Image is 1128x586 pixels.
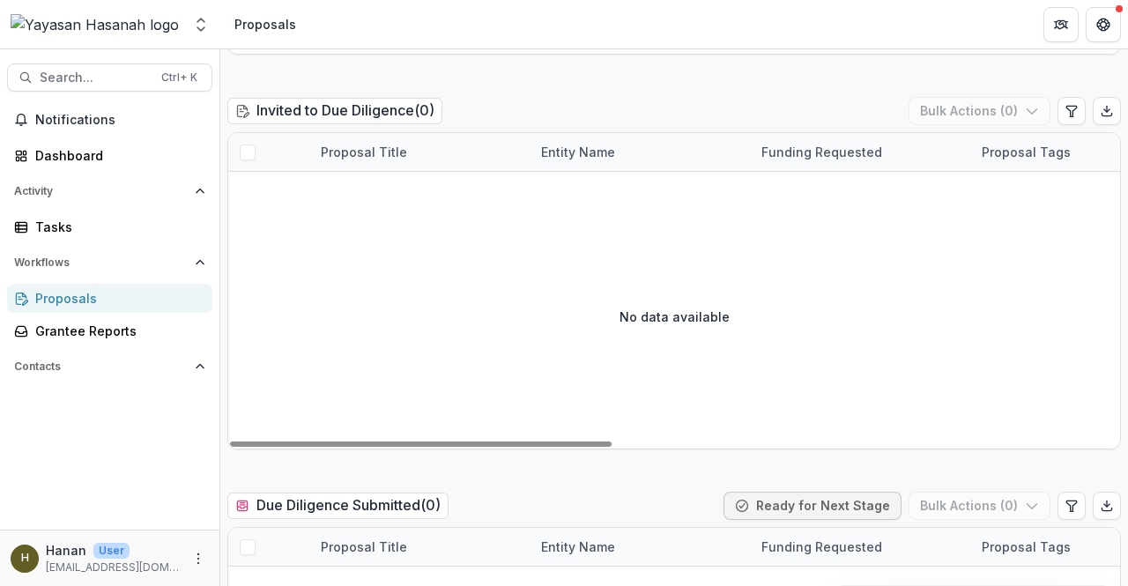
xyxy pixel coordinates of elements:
[93,543,130,559] p: User
[751,143,893,161] div: Funding Requested
[11,14,179,35] img: Yayasan Hasanah logo
[751,133,971,171] div: Funding Requested
[188,548,209,569] button: More
[1057,492,1086,520] button: Edit table settings
[751,538,893,556] div: Funding Requested
[7,284,212,313] a: Proposals
[227,98,442,123] h2: Invited to Due Diligence ( 0 )
[1057,97,1086,125] button: Edit table settings
[46,541,86,560] p: Hanan
[40,70,151,85] span: Search...
[909,492,1050,520] button: Bulk Actions (0)
[7,212,212,241] a: Tasks
[7,63,212,92] button: Search...
[531,528,751,566] div: Entity Name
[7,248,212,277] button: Open Workflows
[35,113,205,128] span: Notifications
[21,553,29,564] div: Hanan
[751,528,971,566] div: Funding Requested
[1093,97,1121,125] button: Export table data
[46,560,181,575] p: [EMAIL_ADDRESS][DOMAIN_NAME]
[620,308,730,326] p: No data available
[310,133,531,171] div: Proposal Title
[35,289,198,308] div: Proposals
[7,177,212,205] button: Open Activity
[310,528,531,566] div: Proposal Title
[1086,7,1121,42] button: Get Help
[724,492,902,520] button: Ready for Next Stage
[310,538,418,556] div: Proposal Title
[227,493,449,518] h2: Due Diligence Submitted ( 0 )
[1043,7,1079,42] button: Partners
[158,68,201,87] div: Ctrl + K
[971,143,1081,161] div: Proposal Tags
[7,106,212,134] button: Notifications
[7,141,212,170] a: Dashboard
[7,352,212,381] button: Open Contacts
[189,7,213,42] button: Open entity switcher
[14,360,188,373] span: Contacts
[971,538,1081,556] div: Proposal Tags
[35,322,198,340] div: Grantee Reports
[531,143,626,161] div: Entity Name
[234,15,296,33] div: Proposals
[14,256,188,269] span: Workflows
[531,538,626,556] div: Entity Name
[531,133,751,171] div: Entity Name
[909,97,1050,125] button: Bulk Actions (0)
[14,185,188,197] span: Activity
[1093,492,1121,520] button: Export table data
[7,316,212,345] a: Grantee Reports
[35,218,198,236] div: Tasks
[227,11,303,37] nav: breadcrumb
[35,146,198,165] div: Dashboard
[310,143,418,161] div: Proposal Title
